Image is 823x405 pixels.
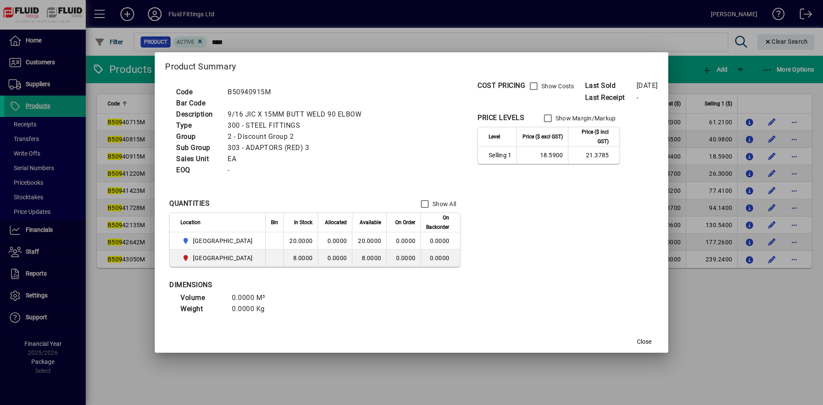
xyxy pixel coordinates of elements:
span: [DATE] [637,81,658,90]
h2: Product Summary [155,52,668,77]
td: Weight [176,303,228,315]
span: Price ($ excl GST) [523,132,563,141]
td: 0.0000 [421,249,460,267]
span: 0.0000 [396,255,416,261]
span: In Stock [294,218,312,227]
td: 0.0000 [421,232,460,249]
span: On Order [395,218,415,227]
label: Show All [431,200,456,208]
span: CHRISTCHURCH [180,253,256,263]
button: Close [631,334,658,349]
td: 0.0000 M³ [228,292,279,303]
td: Code [172,87,223,98]
span: Close [637,337,652,346]
td: EOQ [172,165,223,176]
td: 21.3785 [568,147,619,164]
td: 0.0000 [318,232,352,249]
td: 18.5900 [517,147,568,164]
div: PRICE LEVELS [478,113,524,123]
span: [GEOGRAPHIC_DATA] [193,237,252,245]
span: Available [360,218,381,227]
span: - [637,93,639,102]
td: 303 - ADAPTORS (RED) 3 [223,142,372,153]
td: 8.0000 [283,249,318,267]
span: Last Receipt [585,93,637,103]
td: 0.0000 Kg [228,303,279,315]
div: COST PRICING [478,81,525,91]
td: Type [172,120,223,131]
td: Sales Unit [172,153,223,165]
td: 20.0000 [283,232,318,249]
div: QUANTITIES [169,198,210,209]
div: DIMENSIONS [169,280,384,290]
td: B50940915M [223,87,372,98]
span: Price ($ incl GST) [574,127,609,146]
span: Selling 1 [489,151,511,159]
span: Location [180,218,201,227]
td: 2 - Discount Group 2 [223,131,372,142]
span: Bin [271,218,278,227]
td: EA [223,153,372,165]
td: Group [172,131,223,142]
td: 8.0000 [352,249,386,267]
td: 9/16 JIC X 15MM BUTT WELD 90 ELBOW [223,109,372,120]
td: 0.0000 [318,249,352,267]
span: Level [489,132,500,141]
span: Allocated [325,218,347,227]
td: 300 - STEEL FITTINGS [223,120,372,131]
span: Last Sold [585,81,637,91]
label: Show Costs [540,82,574,90]
span: 0.0000 [396,237,416,244]
span: On Backorder [426,213,449,232]
td: Volume [176,292,228,303]
td: Sub Group [172,142,223,153]
td: 20.0000 [352,232,386,249]
td: - [223,165,372,176]
td: Description [172,109,223,120]
span: AUCKLAND [180,236,256,246]
span: [GEOGRAPHIC_DATA] [193,254,252,262]
label: Show Margin/Markup [554,114,616,123]
td: Bar Code [172,98,223,109]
